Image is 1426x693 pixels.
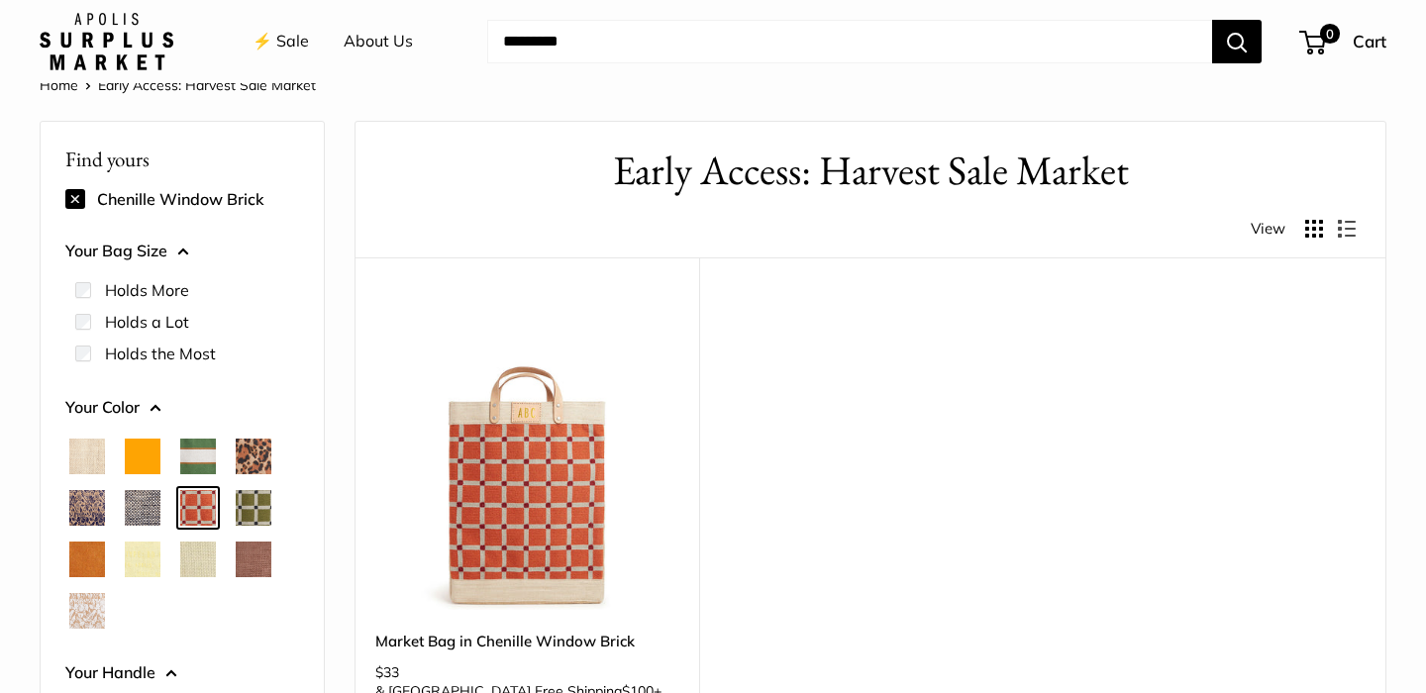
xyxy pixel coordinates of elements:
nav: Breadcrumb [40,72,316,98]
a: Market Bag in Chenille Window BrickMarket Bag in Chenille Window Brick [375,307,679,611]
button: Daisy [125,542,160,577]
button: Chambray [125,490,160,526]
a: About Us [344,27,413,56]
button: Search [1212,20,1262,63]
button: Display products as list [1338,220,1356,238]
button: Your Color [65,393,299,423]
p: Find yours [65,140,299,178]
button: Orange [125,439,160,474]
button: Cognac [69,542,105,577]
label: Holds the Most [105,342,216,365]
label: Holds a Lot [105,310,189,334]
a: ⚡️ Sale [253,27,309,56]
button: Cheetah [236,439,271,474]
a: Market Bag in Chenille Window Brick [375,630,679,652]
img: Apolis: Surplus Market [40,13,173,70]
button: Natural [69,439,105,474]
button: Chenille Window Sage [236,490,271,526]
a: Home [40,76,78,94]
span: View [1251,215,1285,243]
button: Blue Porcelain [69,490,105,526]
span: 0 [1320,24,1340,44]
button: White Porcelain [69,593,105,629]
span: Cart [1353,31,1386,51]
button: Display products as grid [1305,220,1323,238]
button: Mustang [236,542,271,577]
button: Mint Sorbet [180,542,216,577]
h1: Early Access: Harvest Sale Market [385,142,1356,200]
span: $33 [375,663,399,681]
span: Early Access: Harvest Sale Market [98,76,316,94]
label: Holds More [105,278,189,302]
button: Your Bag Size [65,237,299,266]
div: Chenille Window Brick [65,183,299,215]
button: Court Green [180,439,216,474]
a: 0 Cart [1301,26,1386,57]
img: Market Bag in Chenille Window Brick [375,307,679,611]
button: Chenille Window Brick [180,490,216,526]
button: Your Handle [65,658,299,688]
input: Search... [487,20,1212,63]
